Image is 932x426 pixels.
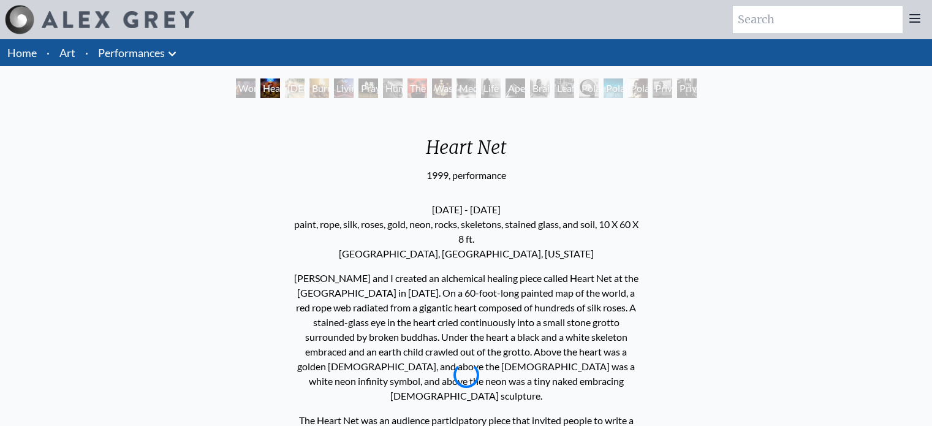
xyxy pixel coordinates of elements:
[334,78,354,98] div: Living Cross
[579,78,599,98] div: Polar Unity
[653,78,672,98] div: Private Billboard
[432,78,452,98] div: Wasteland
[358,78,378,98] div: Prayer Wheel
[309,78,329,98] div: Burnt Offering
[604,78,623,98] div: Polar Wandering
[292,197,640,266] p: [DATE] - [DATE] paint, rope, silk, roses, gold, neon, rocks, skeletons, stained glass, and soil, ...
[80,39,93,66] li: ·
[59,44,75,61] a: Art
[555,78,574,98] div: Leaflets
[292,266,640,408] p: [PERSON_NAME] and I created an alchemical healing piece called Heart Net at the [GEOGRAPHIC_DATA]...
[236,78,256,98] div: World Spirit
[42,39,55,66] li: ·
[481,78,501,98] div: Life Energy
[98,44,165,61] a: Performances
[677,78,697,98] div: Private Subway
[416,168,517,183] div: 1999, performance
[457,78,476,98] div: Meditations on Mortality
[733,6,903,33] input: Search
[407,78,427,98] div: The Beast
[530,78,550,98] div: Brain Sack
[260,78,280,98] div: Heart Net
[416,136,517,168] div: Heart Net
[285,78,305,98] div: [DEMOGRAPHIC_DATA]
[7,46,37,59] a: Home
[383,78,403,98] div: Human Race
[628,78,648,98] div: Polarity Works
[506,78,525,98] div: Apex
